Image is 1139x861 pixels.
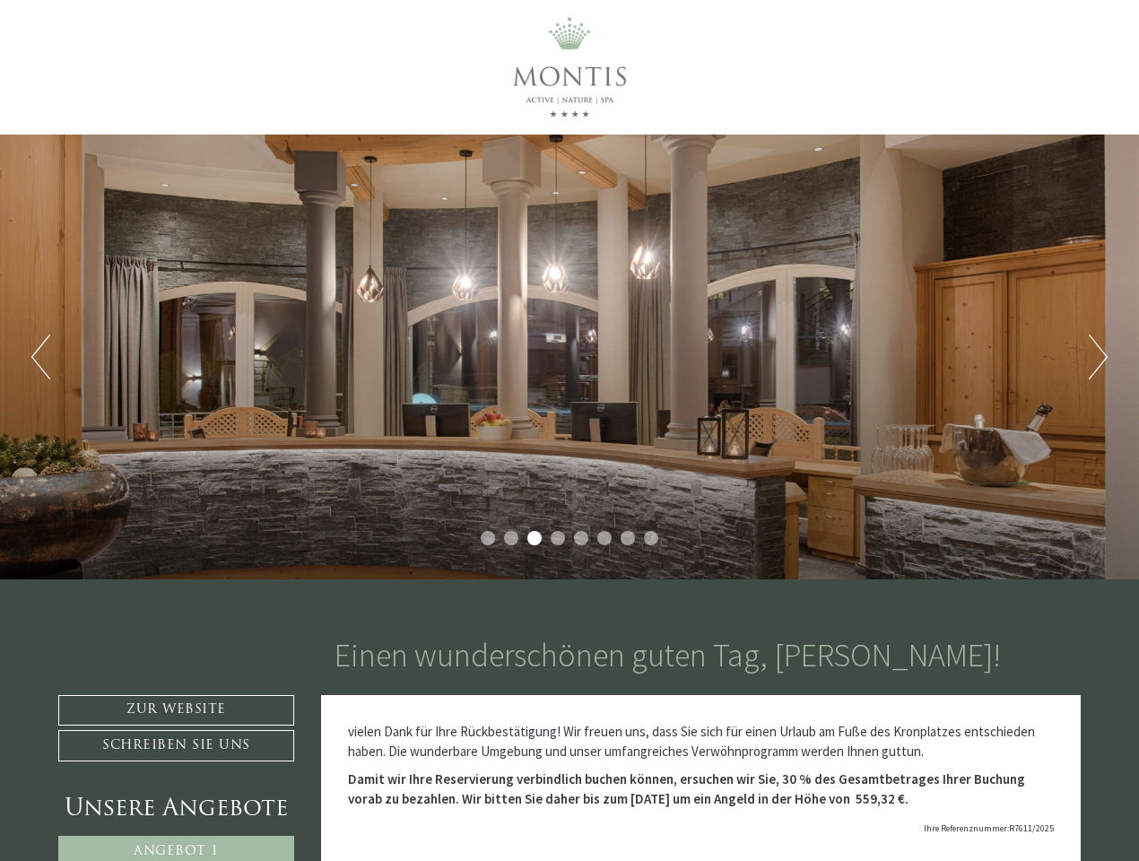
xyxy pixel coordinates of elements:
[58,695,294,726] a: Zur Website
[27,83,256,95] small: 11:06
[58,730,294,761] a: Schreiben Sie uns
[27,51,256,65] div: Montis – Active Nature Spa
[58,793,294,826] div: Unsere Angebote
[335,638,1001,674] h1: Einen wunderschönen guten Tag, [PERSON_NAME]!
[348,770,1025,806] strong: Damit wir Ihre Reservierung verbindlich buchen können, ersuchen wir Sie, 30 % des Gesamtbetrages ...
[590,473,707,504] button: Senden
[13,48,265,99] div: Guten Tag, wie können wir Ihnen helfen?
[324,13,384,42] div: [DATE]
[1089,335,1108,379] button: Next
[31,335,50,379] button: Previous
[924,822,1054,834] span: Ihre Referenznummer:R7611/2025
[134,845,219,858] span: Angebot 1
[348,722,1055,761] p: vielen Dank für Ihre Rückbestätigung! Wir freuen uns, dass Sie sich für einen Urlaub am Fuße des ...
